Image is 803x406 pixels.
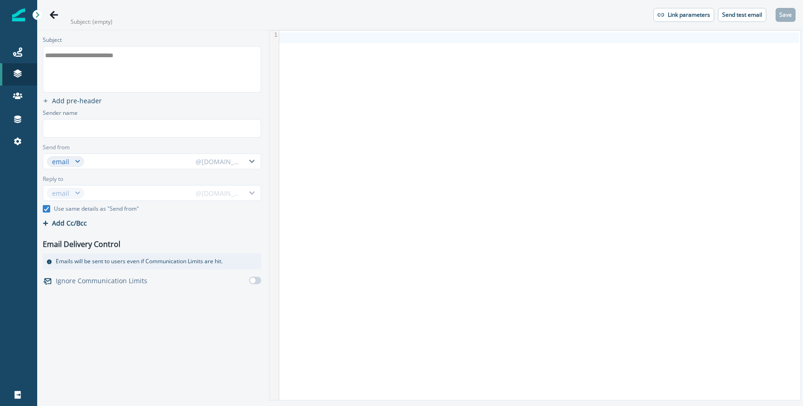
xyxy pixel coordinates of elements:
[43,239,120,250] p: Email Delivery Control
[43,143,70,152] label: Send from
[718,8,766,22] button: Send test email
[52,157,71,166] div: email
[43,109,78,119] p: Sender name
[776,8,796,22] button: Save
[668,12,710,18] p: Link parameters
[56,257,223,266] p: Emails will be sent to users even if Communication Limits are hit.
[45,6,63,24] button: Go back
[722,12,762,18] p: Send test email
[653,8,714,22] button: Link parameters
[43,219,87,227] button: Add Cc/Bcc
[270,31,279,37] div: 1
[196,157,240,166] div: @[DOMAIN_NAME]
[56,276,147,286] p: Ignore Communication Limits
[12,8,25,21] img: Inflection
[54,205,139,213] p: Use same details as "Send from"
[779,12,792,18] p: Save
[71,14,164,26] p: Subject: (empty)
[43,175,63,183] label: Reply to
[52,96,102,105] p: Add pre-header
[43,36,62,46] p: Subject
[39,96,105,105] button: add preheader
